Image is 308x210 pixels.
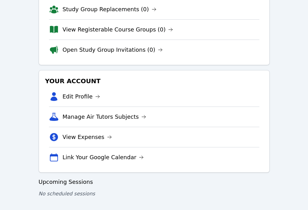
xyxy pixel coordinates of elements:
a: View Registerable Course Groups (0) [63,25,173,34]
span: No scheduled sessions [39,191,95,197]
a: Manage Air Tutors Subjects [63,112,147,121]
a: Open Study Group Invitations (0) [63,45,163,54]
a: Link Your Google Calendar [63,153,144,162]
a: Edit Profile [63,92,100,101]
h3: Upcoming Sessions [39,178,270,186]
a: Study Group Replacements (0) [63,5,156,14]
h3: Your Account [44,75,264,87]
a: View Expenses [63,133,112,141]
